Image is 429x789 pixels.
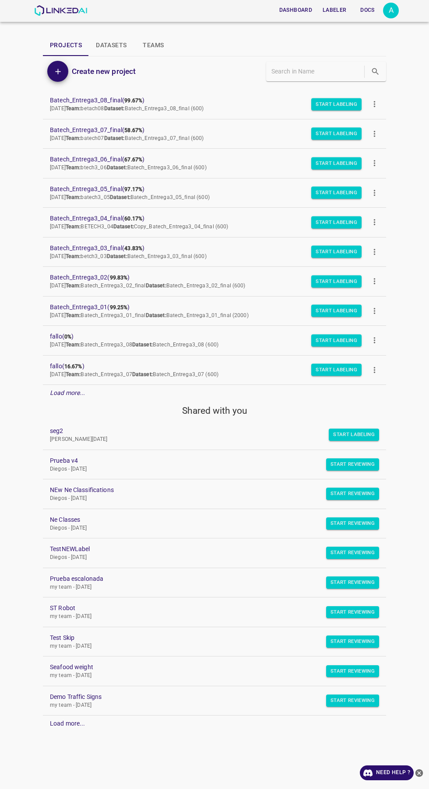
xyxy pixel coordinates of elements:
[311,128,362,140] button: Start Labeling
[43,356,386,385] a: fallo(16.67%)[DATE]Team:Batech_Entrega3_07Dataset:Batech_Entrega3_07 (600)
[50,303,365,312] span: Batech_Entrega3_01 ( )
[43,90,386,119] a: Batech_Entrega3_08_final(99.67%)[DATE]Team:betach08Dataset:Batech_Entrega3_08_final (600)
[276,3,316,17] button: Dashboard
[50,342,218,348] span: [DATE] Batech_Entrega3_08 Batech_Entrega3_08 (600)
[50,185,365,194] span: Batech_Entrega3_05_final ( )
[326,547,379,559] button: Start Reviewing
[50,126,365,135] span: Batech_Entrega3_07_final ( )
[366,63,384,80] button: search
[66,105,81,112] b: Team:
[311,334,362,346] button: Start Labeling
[124,186,142,192] b: 97.17%
[50,105,204,112] span: [DATE] betach08 Batech_Entrega3_08_final (600)
[414,765,425,780] button: close-help
[50,465,365,473] p: Diegos - [DATE]
[64,363,82,370] b: 16.67%
[311,364,362,376] button: Start Labeling
[110,275,128,281] b: 99.83%
[365,213,384,232] button: more
[50,135,204,141] span: [DATE] batech07 Batech_Entrega3_07_final (600)
[64,334,71,340] b: 0%
[50,389,85,396] em: Load more...
[50,515,365,524] a: Ne Classes
[110,194,130,200] b: Dataset:
[66,223,81,230] b: Team:
[271,65,362,78] input: Search in Name
[50,719,85,728] div: Load more...
[319,3,350,17] button: Labeler
[43,385,386,401] div: Load more...
[50,663,365,672] a: Seafood weight
[311,275,362,287] button: Start Labeling
[43,35,89,56] button: Projects
[326,695,379,707] button: Start Reviewing
[50,604,365,613] a: ST Robot
[132,342,153,348] b: Dataset:
[66,371,81,377] b: Team:
[66,312,81,318] b: Team:
[352,1,383,19] a: Docs
[326,517,379,530] button: Start Reviewing
[107,253,127,259] b: Dataset:
[50,524,365,532] p: Diegos - [DATE]
[43,405,386,417] h5: Shared with you
[326,665,379,677] button: Start Reviewing
[311,157,362,169] button: Start Labeling
[329,429,379,441] button: Start Labeling
[311,216,362,228] button: Start Labeling
[34,5,87,16] img: LinkedAI
[66,164,81,171] b: Team:
[50,223,228,230] span: [DATE] BETECH3_04 Copy_Batech_Entrega3_04_final (600)
[365,124,384,143] button: more
[43,119,386,149] a: Batech_Entrega3_07_final(58.67%)[DATE]Team:batech07Dataset:Batech_Entrega3_07_final (600)
[365,360,384,380] button: more
[50,332,365,341] span: fallo ( )
[50,554,365,562] p: Diegos - [DATE]
[50,485,365,495] a: NEw Ne Classifications
[50,426,365,436] a: seg2
[134,35,173,56] button: Teams
[104,135,125,141] b: Dataset:
[353,3,381,17] button: Docs
[43,716,386,732] div: Load more...
[50,672,365,680] p: my team - [DATE]
[107,164,127,171] b: Dataset:
[50,214,365,223] span: Batech_Entrega3_04_final ( )
[132,371,153,377] b: Dataset:
[50,574,365,583] a: Prueba escalonada
[50,702,365,709] p: my team - [DATE]
[383,3,399,18] button: Open settings
[50,244,365,253] span: Batech_Entrega3_03_final ( )
[274,1,317,19] a: Dashboard
[311,187,362,199] button: Start Labeling
[66,194,81,200] b: Team:
[146,312,166,318] b: Dataset:
[43,326,386,355] a: fallo(0%)[DATE]Team:Batech_Entrega3_08Dataset:Batech_Entrega3_08 (600)
[326,458,379,471] button: Start Reviewing
[50,96,365,105] span: Batech_Entrega3_08_final ( )
[311,305,362,317] button: Start Labeling
[326,488,379,500] button: Start Reviewing
[124,157,142,163] b: 67.67%
[50,273,365,282] span: Batech_Entrega3_02 ( )
[311,98,362,110] button: Start Labeling
[47,61,68,82] button: Add
[113,223,134,230] b: Dataset:
[50,155,365,164] span: Batech_Entrega3_06_final ( )
[50,545,365,554] a: TestNEWLabel
[326,606,379,618] button: Start Reviewing
[326,576,379,589] button: Start Reviewing
[50,362,365,371] span: fallo ( )
[365,301,384,321] button: more
[50,371,218,377] span: [DATE] Batech_Entrega3_07 Batech_Entrega3_07 (600)
[124,216,142,222] b: 60.17%
[365,272,384,291] button: more
[146,283,166,289] b: Dataset:
[89,35,134,56] button: Datasets
[50,253,207,259] span: [DATE] betch3_03 Batech_Entrega3_03_final (600)
[124,98,142,104] b: 99.67%
[383,3,399,18] div: A
[326,635,379,648] button: Start Reviewing
[43,149,386,178] a: Batech_Entrega3_06_final(67.67%)[DATE]Team:btech3_06Dataset:Batech_Entrega3_06_final (600)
